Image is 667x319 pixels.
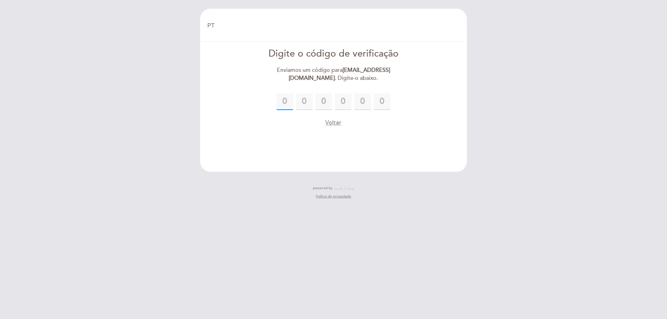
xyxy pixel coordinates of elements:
button: Voltar [325,118,341,127]
a: powered by [313,186,354,191]
input: 0 [296,93,313,110]
div: Digite o código de verificação [254,47,413,61]
img: MEITRE [334,186,354,190]
strong: [EMAIL_ADDRESS][DOMAIN_NAME] [289,67,390,82]
a: Política de privacidade [316,194,351,199]
input: 0 [374,93,390,110]
div: Enviamos um código para . Digite-o abaixo. [254,66,413,82]
input: 0 [354,93,371,110]
input: 0 [335,93,352,110]
input: 0 [315,93,332,110]
input: 0 [277,93,293,110]
span: powered by [313,186,332,191]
